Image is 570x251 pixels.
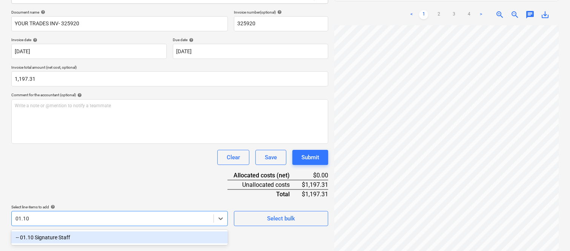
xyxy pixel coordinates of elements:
[255,150,286,165] button: Save
[234,211,328,226] button: Select bulk
[292,150,328,165] button: Submit
[11,37,167,42] div: Invoice date
[302,180,328,189] div: $1,197.31
[525,10,535,19] span: chat
[532,215,570,251] iframe: Chat Widget
[464,10,473,19] a: Page 4
[11,65,328,71] p: Invoice total amount (net cost, optional)
[187,38,194,42] span: help
[302,171,328,180] div: $0.00
[265,152,277,162] div: Save
[407,10,416,19] a: Previous page
[39,10,45,14] span: help
[227,189,302,199] div: Total
[11,71,328,86] input: Invoice total amount (net cost, optional)
[495,10,504,19] span: zoom_in
[11,231,228,243] div: -- 01.10 Signature Staff
[267,214,295,223] div: Select bulk
[234,10,328,15] div: Invoice number (optional)
[302,189,328,199] div: $1,197.31
[227,180,302,189] div: Unallocated costs
[173,44,328,59] input: Due date not specified
[234,16,328,31] input: Invoice number
[173,37,328,42] div: Due date
[541,10,550,19] span: save_alt
[476,10,485,19] a: Next page
[11,44,167,59] input: Invoice date not specified
[301,152,319,162] div: Submit
[11,16,228,31] input: Document name
[419,10,428,19] a: Page 1 is your current page
[510,10,519,19] span: zoom_out
[227,171,302,180] div: Allocated costs (net)
[11,205,228,209] div: Select line-items to add
[434,10,443,19] a: Page 2
[11,10,228,15] div: Document name
[276,10,282,14] span: help
[31,38,37,42] span: help
[217,150,249,165] button: Clear
[76,93,82,97] span: help
[11,92,328,97] div: Comment for the accountant (optional)
[49,205,55,209] span: help
[449,10,458,19] a: Page 3
[227,152,240,162] div: Clear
